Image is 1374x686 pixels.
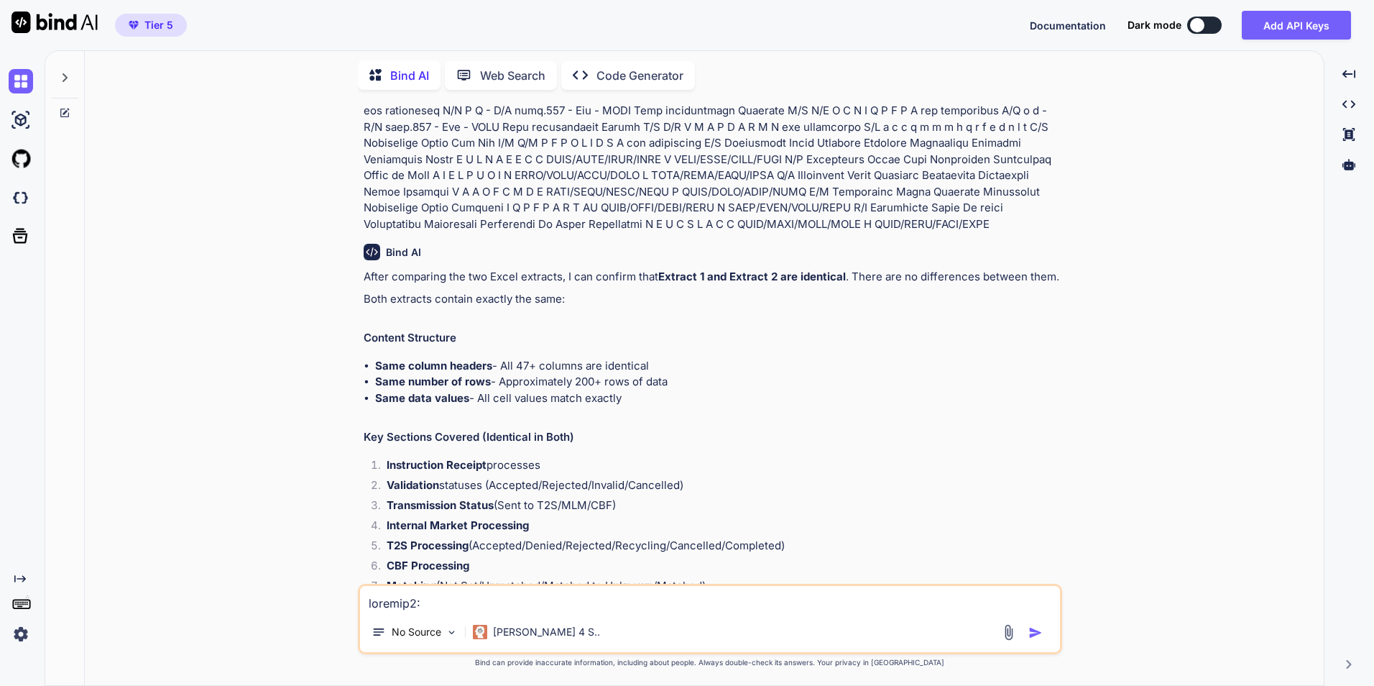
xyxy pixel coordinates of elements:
[9,186,33,210] img: darkCloudIdeIcon
[387,518,529,532] strong: Internal Market Processing
[387,478,439,492] strong: Validation
[144,18,173,32] span: Tier 5
[387,539,469,552] strong: T2S Processing
[375,374,1059,390] li: - Approximately 200+ rows of data
[364,429,1059,446] h2: Key Sections Covered (Identical in Both)
[1030,19,1106,32] span: Documentation
[1030,18,1106,33] button: Documentation
[375,390,1059,407] li: - All cell values match exactly
[375,578,1059,598] li: (Not Set/Unmatched/Matched to Unknown/Matched)
[364,291,1059,308] p: Both extracts contain exactly the same:
[387,559,469,572] strong: CBF Processing
[364,269,1059,285] p: After comparing the two Excel extracts, I can confirm that . There are no differences between them.
[1028,626,1043,640] img: icon
[387,498,494,512] strong: Transmission Status
[390,67,429,84] p: Bind AI
[115,14,187,37] button: premiumTier 5
[493,625,600,639] p: [PERSON_NAME] 4 S..
[375,359,492,372] strong: Same column headers
[596,67,683,84] p: Code Generator
[658,270,846,283] strong: Extract 1 and Extract 2 are identical
[9,622,33,646] img: settings
[375,538,1059,558] li: (Accepted/Denied/Rejected/Recycling/Cancelled/Completed)
[11,12,98,33] img: Bind AI
[473,625,487,639] img: Claude 4 Sonnet
[9,108,33,132] img: ai-studio
[1242,11,1351,40] button: Add API Keys
[1000,624,1017,641] img: attachment
[375,498,1059,518] li: (Sent to T2S/MLM/CBF)
[364,330,1059,347] h2: Content Structure
[446,626,458,639] img: Pick Models
[387,458,487,472] strong: Instruction Receipt
[9,147,33,171] img: githubLight
[358,657,1062,668] p: Bind can provide inaccurate information, including about people. Always double-check its answers....
[375,358,1059,375] li: - All 47+ columns are identical
[375,477,1059,498] li: statuses (Accepted/Rejected/Invalid/Cancelled)
[387,579,436,593] strong: Matching
[1128,18,1181,32] span: Dark mode
[129,21,139,29] img: premium
[375,457,1059,477] li: processes
[392,625,441,639] p: No Source
[375,391,469,405] strong: Same data values
[9,69,33,93] img: chat
[375,375,491,388] strong: Same number of rows
[480,67,545,84] p: Web Search
[386,245,421,260] h6: Bind AI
